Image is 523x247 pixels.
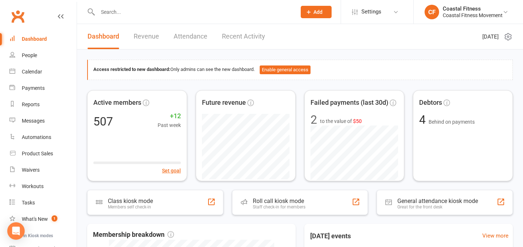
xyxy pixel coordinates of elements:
[108,204,153,210] div: Members self check-in
[425,5,439,19] div: CF
[22,200,35,206] div: Tasks
[96,7,291,17] input: Search...
[52,215,57,222] span: 1
[93,230,174,240] span: Membership breakdown
[419,113,429,127] span: 4
[443,5,503,12] div: Coastal Fitness
[93,67,170,72] strong: Access restricted to new dashboard:
[311,97,388,108] span: Failed payments (last 30d)
[22,36,47,42] div: Dashboard
[93,97,141,108] span: Active members
[9,96,77,113] a: Reports
[304,230,357,243] h3: [DATE] events
[222,24,265,49] a: Recent Activity
[9,129,77,146] a: Automations
[22,101,40,107] div: Reports
[9,211,77,227] a: What's New1
[108,198,153,204] div: Class kiosk mode
[22,134,51,140] div: Automations
[9,146,77,162] a: Product Sales
[93,65,507,74] div: Only admins can see the new dashboard.
[482,32,499,41] span: [DATE]
[253,204,305,210] div: Staff check-in for members
[9,162,77,178] a: Waivers
[9,7,27,25] a: Clubworx
[429,119,475,125] span: Behind on payments
[482,231,508,240] a: View more
[22,183,44,189] div: Workouts
[9,31,77,47] a: Dashboard
[301,6,332,18] button: Add
[22,216,48,222] div: What's New
[9,64,77,80] a: Calendar
[22,167,40,173] div: Waivers
[162,167,181,175] button: Set goal
[22,151,53,156] div: Product Sales
[202,97,246,108] span: Future revenue
[22,52,37,58] div: People
[7,222,25,240] div: Open Intercom Messenger
[22,69,42,75] div: Calendar
[9,195,77,211] a: Tasks
[9,80,77,96] a: Payments
[134,24,159,49] a: Revenue
[443,12,503,19] div: Coastal Fitness Movement
[419,97,442,108] span: Debtors
[260,65,311,74] button: Enable general access
[9,178,77,195] a: Workouts
[397,204,478,210] div: Great for the front desk
[9,113,77,129] a: Messages
[158,121,181,129] span: Past week
[22,85,45,91] div: Payments
[353,118,362,124] span: $50
[9,47,77,64] a: People
[93,116,113,127] div: 507
[311,114,317,126] div: 2
[253,198,305,204] div: Roll call kiosk mode
[361,4,381,20] span: Settings
[88,24,119,49] a: Dashboard
[22,118,45,124] div: Messages
[320,117,362,125] span: to the value of
[158,111,181,121] span: +12
[174,24,207,49] a: Attendance
[313,9,323,15] span: Add
[397,198,478,204] div: General attendance kiosk mode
